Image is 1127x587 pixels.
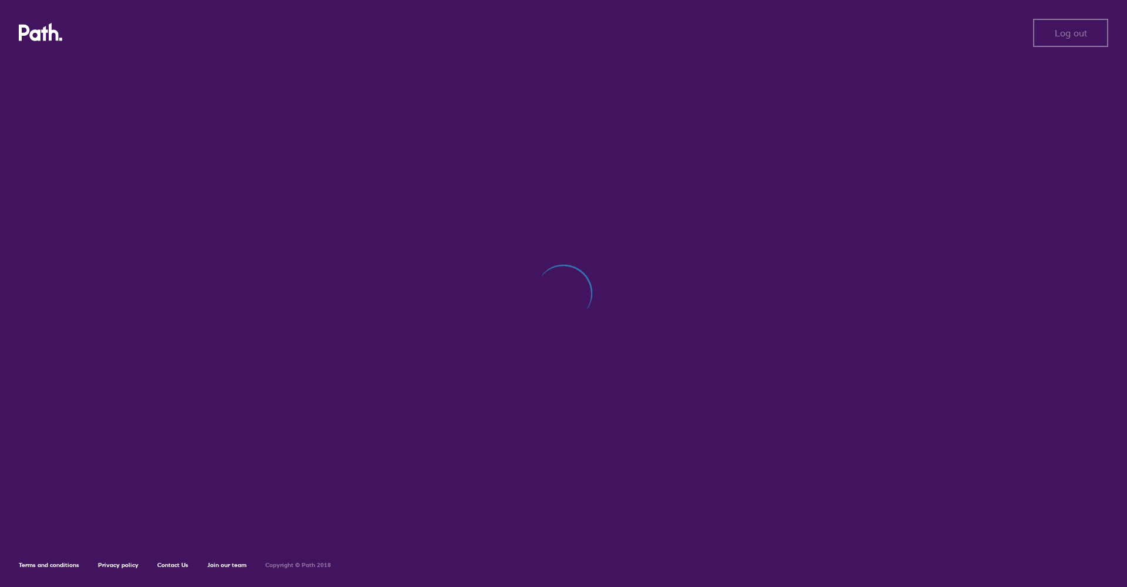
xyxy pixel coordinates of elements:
[19,561,79,569] a: Terms and conditions
[157,561,188,569] a: Contact Us
[1033,19,1108,47] button: Log out
[265,562,331,569] h6: Copyright © Path 2018
[1055,28,1087,38] span: Log out
[98,561,139,569] a: Privacy policy
[207,561,247,569] a: Join our team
